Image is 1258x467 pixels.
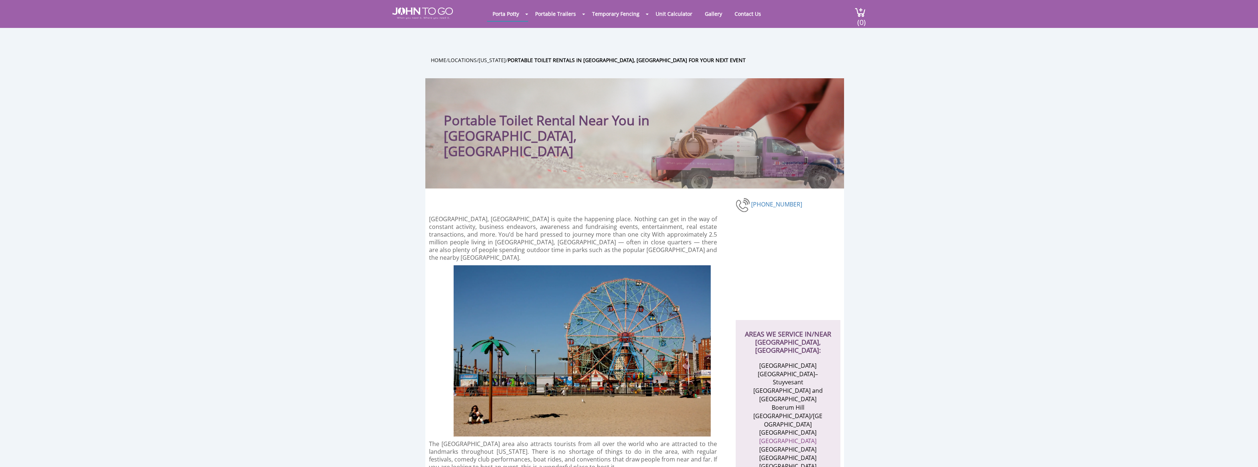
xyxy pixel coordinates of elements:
[759,437,817,445] a: [GEOGRAPHIC_DATA]
[736,197,751,213] img: phone-number
[752,370,824,387] li: [GEOGRAPHIC_DATA]–Stuyvesant
[392,7,453,19] img: JOHN to go
[729,7,767,21] a: Contact Us
[448,57,477,64] a: Locations
[857,11,866,27] span: (0)
[431,57,446,64] a: Home
[587,7,645,21] a: Temporary Fencing
[752,454,824,462] li: [GEOGRAPHIC_DATA]
[751,200,802,208] a: [PHONE_NUMBER]
[642,120,840,188] img: Truck
[454,265,711,437] img: Amusement park in Brooklyn, NY
[650,7,698,21] a: Unit Calculator
[752,403,824,412] li: Boerum Hill
[429,215,717,262] p: [GEOGRAPHIC_DATA], [GEOGRAPHIC_DATA] is quite the happening place. Nothing can get in the way of ...
[1229,438,1258,467] button: Live Chat
[752,428,824,437] li: [GEOGRAPHIC_DATA]
[479,57,506,64] a: [US_STATE]
[855,7,866,17] img: cart a
[431,56,850,64] ul: / / /
[699,7,728,21] a: Gallery
[752,445,824,454] li: [GEOGRAPHIC_DATA]
[743,320,833,354] h2: AREAS WE SERVICE IN/NEAR [GEOGRAPHIC_DATA], [GEOGRAPHIC_DATA]:
[508,57,746,64] a: Portable Toilet Rentals in [GEOGRAPHIC_DATA], [GEOGRAPHIC_DATA] for Your Next Event
[444,93,681,159] h1: Portable Toilet Rental Near You in [GEOGRAPHIC_DATA], [GEOGRAPHIC_DATA]
[752,412,824,429] li: [GEOGRAPHIC_DATA]/[GEOGRAPHIC_DATA]
[487,7,525,21] a: Porta Potty
[752,362,824,370] li: [GEOGRAPHIC_DATA]
[752,387,824,403] li: [GEOGRAPHIC_DATA] and [GEOGRAPHIC_DATA]
[530,7,581,21] a: Portable Trailers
